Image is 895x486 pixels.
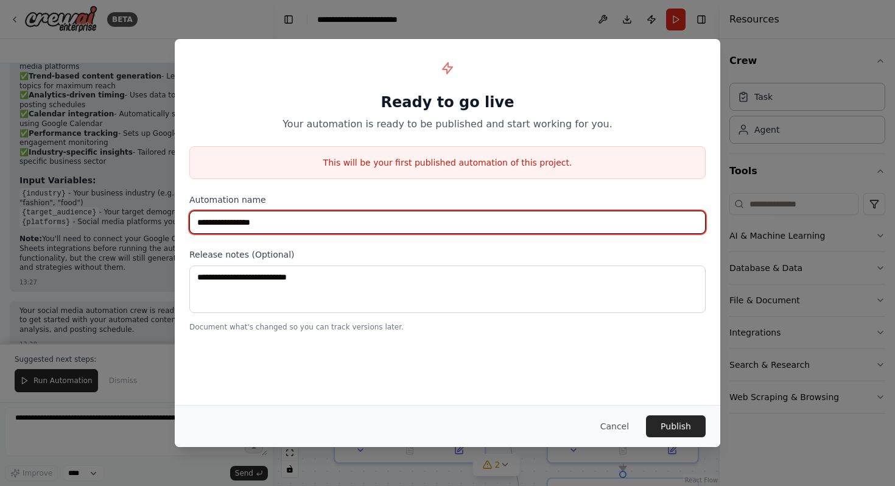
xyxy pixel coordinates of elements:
h1: Ready to go live [189,93,706,112]
label: Release notes (Optional) [189,248,706,261]
p: Document what's changed so you can track versions later. [189,322,706,332]
p: Your automation is ready to be published and start working for you. [189,117,706,132]
label: Automation name [189,194,706,206]
button: Cancel [591,415,639,437]
p: This will be your first published automation of this project. [190,157,705,169]
button: Publish [646,415,706,437]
